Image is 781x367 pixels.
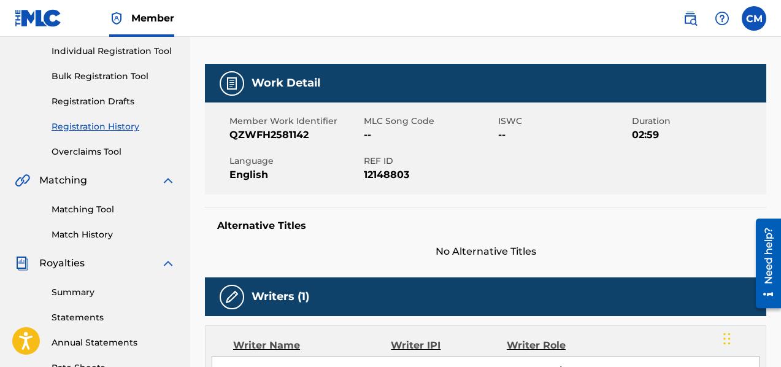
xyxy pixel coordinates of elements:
[52,45,175,58] a: Individual Registration Tool
[507,338,612,353] div: Writer Role
[233,338,391,353] div: Writer Name
[205,244,766,259] span: No Alternative Titles
[39,173,87,188] span: Matching
[678,6,702,31] a: Public Search
[364,115,495,128] span: MLC Song Code
[15,256,29,271] img: Royalties
[364,128,495,142] span: --
[52,286,175,299] a: Summary
[229,155,361,168] span: Language
[15,9,62,27] img: MLC Logo
[161,173,175,188] img: expand
[632,128,763,142] span: 02:59
[109,11,124,26] img: Top Rightsholder
[720,308,781,367] iframe: Chat Widget
[632,115,763,128] span: Duration
[715,11,729,26] img: help
[217,220,754,232] h5: Alternative Titles
[720,308,781,367] div: Widget de chat
[229,128,361,142] span: QZWFH2581142
[39,256,85,271] span: Royalties
[161,256,175,271] img: expand
[229,168,361,182] span: English
[52,336,175,349] a: Annual Statements
[364,155,495,168] span: REF ID
[229,115,361,128] span: Member Work Identifier
[52,311,175,324] a: Statements
[747,214,781,313] iframe: Resource Center
[52,145,175,158] a: Overclaims Tool
[364,168,495,182] span: 12148803
[391,338,507,353] div: Writer IPI
[52,203,175,216] a: Matching Tool
[252,76,320,90] h5: Work Detail
[252,290,309,304] h5: Writers (1)
[15,173,30,188] img: Matching
[52,70,175,83] a: Bulk Registration Tool
[225,290,239,304] img: Writers
[52,228,175,241] a: Match History
[710,6,734,31] div: Help
[498,115,629,128] span: ISWC
[723,320,731,357] div: Arrastar
[52,120,175,133] a: Registration History
[683,11,698,26] img: search
[131,11,174,25] span: Member
[498,128,629,142] span: --
[742,6,766,31] div: User Menu
[52,95,175,108] a: Registration Drafts
[225,76,239,91] img: Work Detail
